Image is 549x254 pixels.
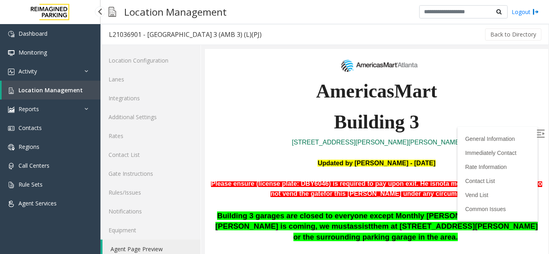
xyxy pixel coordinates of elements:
div: L21036901 - [GEOGRAPHIC_DATA] 3 (AMB 3) (L)(PJ) [109,29,262,40]
img: 'icon' [8,125,14,132]
button: Back to Directory [485,28,541,41]
span: Dashboard [18,30,47,37]
a: Immediately Contact [260,101,311,107]
a: Gate Instructions [100,164,201,183]
img: 'icon' [8,182,14,188]
a: [STREET_ADDRESS][PERSON_NAME][PERSON_NAME] [87,90,256,97]
span: Building 3 [129,62,214,83]
img: logout [533,8,539,16]
a: Equipment [100,221,201,240]
span: Regions [18,143,39,150]
a: Rate Information [260,115,302,121]
a: Contact List [260,129,290,135]
a: Location Configuration [100,51,201,70]
img: 'icon' [8,50,14,56]
span: a monthly [PERSON_NAME]. [241,131,329,138]
img: Open/Close Sidebar Menu [332,81,340,89]
a: Common Issues [260,157,301,163]
img: pageIcon [109,2,116,22]
a: General Information [260,87,310,93]
img: 'icon' [8,31,14,37]
span: Agent Services [18,199,57,207]
a: Integrations [100,89,201,108]
a: Rates [100,126,201,145]
img: 'icon' [8,201,14,207]
span: not [231,131,241,138]
span: Reports [18,105,39,113]
a: Lanes [100,70,201,89]
span: Contacts [18,124,42,132]
img: 'icon' [8,87,14,94]
span: Call Centers [18,162,49,169]
span: Activity [18,67,37,75]
span: assist [145,173,166,181]
img: 'icon' [8,163,14,169]
span: AmericasMart [111,31,232,53]
a: Notifications [100,202,201,221]
h3: Location Management [120,2,231,22]
span: Please ensure (license plate: DBY6046) is required to pay upon exit. He is [6,131,230,138]
span: Do not vend the gate [66,131,337,148]
span: for this [PERSON_NAME] under any circumstances. [119,141,278,148]
img: 'icon' [8,144,14,150]
span: Rule Sets [18,181,43,188]
span: them at [STREET_ADDRESS][PERSON_NAME] or the surrounding parking garage in the area. [88,173,333,192]
a: Additional Settings [100,108,201,126]
a: Logout [512,8,539,16]
span: Building 3 garages are closed to everyone except Monthly [PERSON_NAME]. [12,163,286,171]
a: Vend List [260,143,283,149]
span: Security does not get out for free. Please call [PERSON_NAME] or [PERSON_NAME] before vending cus... [9,212,334,231]
img: 1e4c05cc1fe44dd4a83f933b26cf0698.jpg [131,8,213,27]
span: Location Management [18,86,83,94]
font: Updated by [PERSON_NAME] - [DATE] [113,111,230,118]
span: Monitoring [18,49,47,56]
img: 'icon' [8,106,14,113]
a: Rules/Issues [100,183,201,202]
a: Location Management [2,81,100,100]
img: 'icon' [8,69,14,75]
a: Contact List [100,145,201,164]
